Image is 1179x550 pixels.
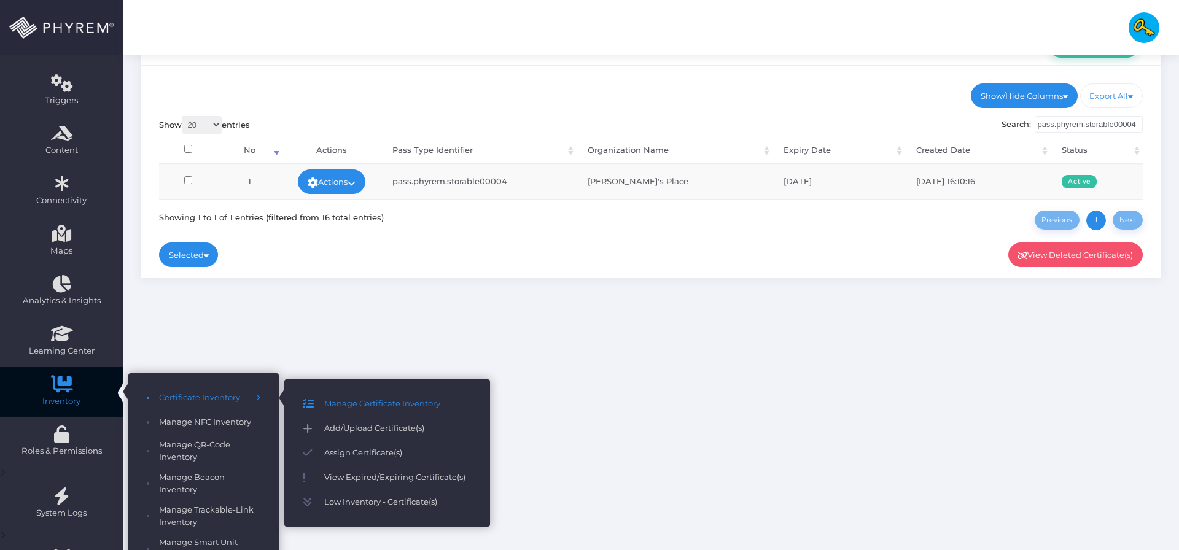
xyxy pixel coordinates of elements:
a: Export All [1080,83,1143,108]
th: Status: activate to sort column ascending [1051,137,1143,164]
th: No: activate to sort column ascending [217,137,282,164]
td: 1 [217,164,282,199]
span: Inventory [8,395,115,408]
td: pass.phyrem.storable00004 [381,164,577,199]
a: Show/Hide Columns [971,83,1078,108]
a: Manage Certificate Inventory [284,392,490,416]
span: Manage Certificate Inventory [324,396,472,412]
a: Certificate Inventory [128,385,279,410]
a: Actions [298,169,365,194]
td: [PERSON_NAME]'s Place [577,164,772,199]
span: Low Inventory - Certificate(s) [324,494,472,510]
span: Triggers [8,95,115,107]
a: Low Inventory - Certificate(s) [284,490,490,514]
span: Certificate Inventory [159,390,248,406]
span: View Expired/Expiring Certificate(s) [324,470,472,486]
a: Manage NFC Inventory [128,410,279,435]
a: Manage Beacon Inventory [128,467,279,500]
a: Manage Trackable-Link Inventory [128,500,279,532]
a: View Deleted Certificate(s) [1008,242,1143,267]
a: View Expired/Expiring Certificate(s) [284,465,490,490]
span: Manage Trackable-Link Inventory [159,504,260,528]
span: Manage QR-Code Inventory [159,439,260,463]
label: Search: [1002,116,1143,133]
td: [DATE] [772,164,905,199]
a: 1 [1086,211,1106,230]
span: System Logs [8,507,115,519]
th: Organization Name: activate to sort column ascending [577,137,772,164]
a: Selected [159,242,219,267]
a: Manage QR-Code Inventory [128,435,279,467]
input: Search: [1035,116,1143,133]
span: Maps [50,245,72,257]
div: Showing 1 to 1 of 1 entries (filtered from 16 total entries) [159,208,384,223]
a: Assign Certificate(s) [284,441,490,465]
span: Roles & Permissions [8,445,115,457]
span: Active [1062,175,1097,188]
span: Manage NFC Inventory [159,414,260,430]
span: Assign Certificate(s) [324,445,472,461]
span: Add/Upload Certificate(s) [324,420,472,436]
span: Connectivity [8,195,115,207]
th: Pass Type Identifier: activate to sort column ascending [381,137,577,164]
th: Expiry Date: activate to sort column ascending [772,137,905,164]
td: [DATE] 16:10:16 [905,164,1051,199]
span: Content [8,144,115,157]
span: Analytics & Insights [8,295,115,307]
a: Add/Upload Certificate(s) [284,416,490,441]
span: Manage Beacon Inventory [159,471,260,495]
th: Actions [282,137,381,164]
label: Show entries [159,116,250,134]
select: Showentries [182,116,222,134]
th: Created Date: activate to sort column ascending [905,137,1051,164]
span: Learning Center [8,345,115,357]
